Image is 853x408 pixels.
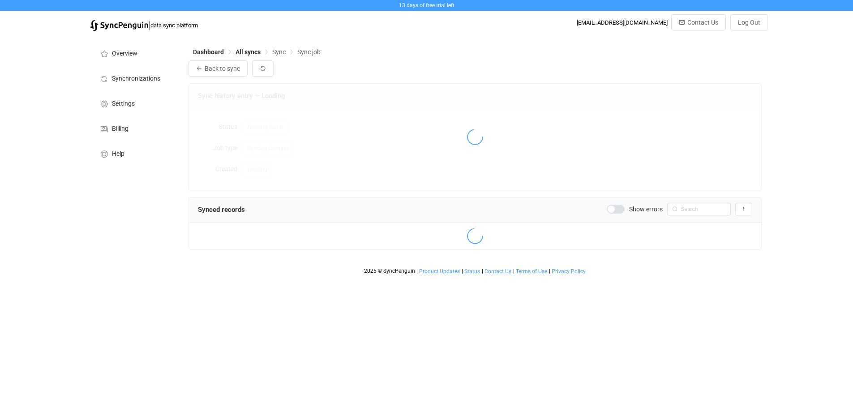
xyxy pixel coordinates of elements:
[150,22,198,29] span: data sync platform
[513,268,514,274] span: |
[90,65,180,90] a: Synchronizations
[629,206,663,212] span: Show errors
[90,90,180,116] a: Settings
[90,141,180,166] a: Help
[551,268,586,275] a: Privacy Policy
[484,268,511,275] span: Contact Us
[730,14,768,30] button: Log Out
[112,75,160,82] span: Synchronizations
[738,19,760,26] span: Log Out
[464,268,480,275] a: Status
[577,19,668,26] div: [EMAIL_ADDRESS][DOMAIN_NAME]
[515,268,548,275] a: Terms of Use
[90,116,180,141] a: Billing
[90,20,148,31] img: syncpenguin.svg
[193,49,321,55] div: Breadcrumb
[112,125,129,133] span: Billing
[148,19,150,31] span: |
[364,268,415,274] span: 2025 © SyncPenguin
[549,268,550,274] span: |
[552,268,586,275] span: Privacy Policy
[205,65,240,72] span: Back to sync
[462,268,463,274] span: |
[198,206,245,214] span: Synced records
[687,19,718,26] span: Contact Us
[112,50,137,57] span: Overview
[272,48,286,56] span: Sync
[667,203,731,215] input: Search
[419,268,460,275] a: Product Updates
[193,48,224,56] span: Dashboard
[90,40,180,65] a: Overview
[482,268,483,274] span: |
[516,268,547,275] span: Terms of Use
[297,48,321,56] span: Sync job
[399,2,454,9] span: 13 days of free trial left
[484,268,512,275] a: Contact Us
[90,19,198,31] a: |data sync platform
[416,268,418,274] span: |
[112,150,124,158] span: Help
[236,48,261,56] span: All syncs
[189,60,248,77] button: Back to sync
[671,14,726,30] button: Contact Us
[112,100,135,107] span: Settings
